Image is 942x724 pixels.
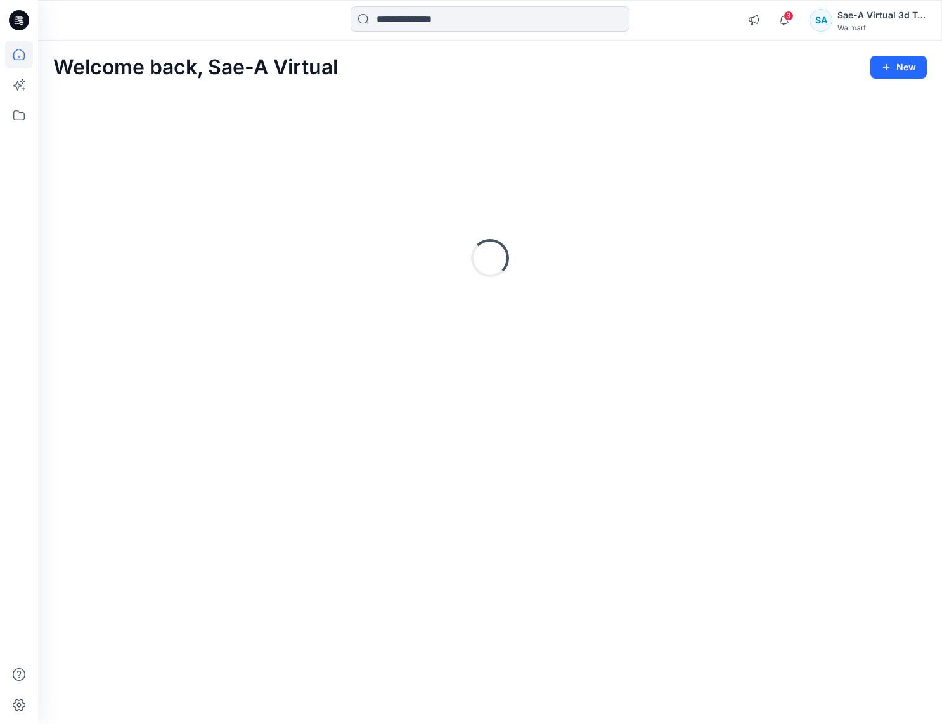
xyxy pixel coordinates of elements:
[784,11,794,21] span: 3
[810,9,832,32] div: SA
[837,23,926,32] div: Walmart
[837,8,926,23] div: Sae-A Virtual 3d Team
[53,56,338,79] h2: Welcome back, Sae-A Virtual
[870,56,927,79] button: New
